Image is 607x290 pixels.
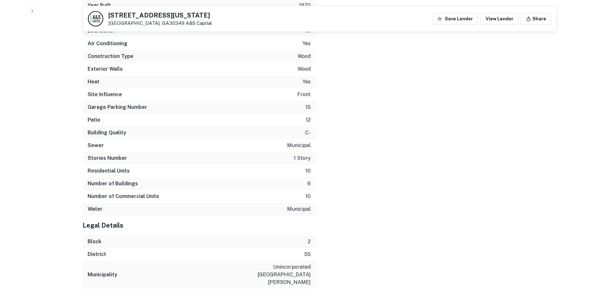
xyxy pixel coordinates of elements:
[297,91,311,98] p: front
[88,116,100,124] h6: Patio
[83,221,316,230] h5: Legal Details
[88,2,111,9] h6: Year Built
[253,263,311,286] p: unincorporated [GEOGRAPHIC_DATA][PERSON_NAME]
[303,78,311,86] p: yes
[88,205,103,213] h6: Water
[481,13,518,25] a: View Lender
[88,142,104,149] h6: Sewer
[88,167,130,175] h6: Residential Units
[306,116,311,124] p: 12
[88,238,101,245] h6: Block
[432,13,478,25] button: Save Lender
[88,53,134,60] h6: Construction Type
[108,12,212,18] h5: [STREET_ADDRESS][US_STATE]
[308,238,311,245] p: 2
[287,205,311,213] p: municipal
[88,103,147,111] h6: Garage Parking Number
[88,193,159,200] h6: Number of Commercial Units
[299,2,311,9] p: 1970
[306,103,311,111] p: 15
[88,180,138,187] h6: Number of Buildings
[287,142,311,149] p: municipal
[88,251,106,258] h6: District
[307,180,311,187] p: 6
[298,53,311,60] p: wood
[306,193,311,200] p: 10
[88,65,123,73] h6: Exterior Walls
[521,13,551,25] button: Share
[303,40,311,47] p: yes
[88,271,117,279] h6: Municipality
[88,129,126,137] h6: Building Quality
[304,251,311,258] p: 55
[298,65,311,73] p: wood
[108,20,212,26] p: [GEOGRAPHIC_DATA], GA30349
[88,91,122,98] h6: Site Influence
[306,167,311,175] p: 10
[294,154,311,162] p: 1 story
[575,239,607,270] iframe: Chat Widget
[88,154,127,162] h6: Stories Number
[305,129,311,137] p: c-
[88,40,127,47] h6: Air Conditioning
[88,78,99,86] h6: Heat
[186,20,212,26] a: A&S Capital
